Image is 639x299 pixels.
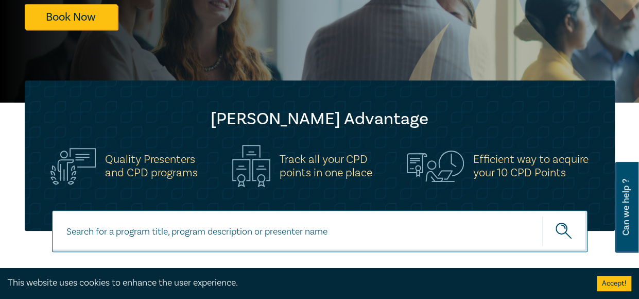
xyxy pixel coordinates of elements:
[45,109,594,129] h2: [PERSON_NAME] Advantage
[473,153,589,179] h5: Efficient way to acquire your 10 CPD Points
[232,145,270,187] img: Track all your CPD<br>points in one place
[280,153,372,179] h5: Track all your CPD points in one place
[105,153,198,179] h5: Quality Presenters and CPD programs
[52,210,588,252] input: Search for a program title, program description or presenter name
[597,276,631,291] button: Accept cookies
[8,276,581,290] div: This website uses cookies to enhance the user experience.
[25,4,117,29] a: Book Now
[621,168,631,246] span: Can we help ?
[50,148,96,185] img: Quality Presenters<br>and CPD programs
[407,151,464,181] img: Efficient way to acquire<br>your 10 CPD Points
